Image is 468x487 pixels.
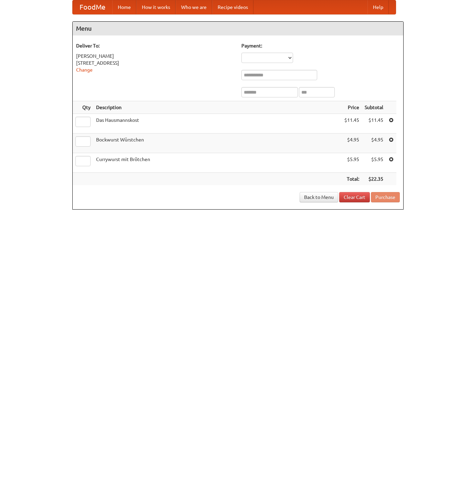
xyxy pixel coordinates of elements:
[342,134,362,153] td: $4.95
[73,0,112,14] a: FoodMe
[76,60,235,66] div: [STREET_ADDRESS]
[362,153,386,173] td: $5.95
[176,0,212,14] a: Who we are
[76,42,235,49] h5: Deliver To:
[362,173,386,186] th: $22.35
[362,101,386,114] th: Subtotal
[362,114,386,134] td: $11.45
[73,101,93,114] th: Qty
[93,101,342,114] th: Description
[342,101,362,114] th: Price
[112,0,136,14] a: Home
[212,0,253,14] a: Recipe videos
[136,0,176,14] a: How it works
[76,53,235,60] div: [PERSON_NAME]
[342,173,362,186] th: Total:
[371,192,400,202] button: Purchase
[342,114,362,134] td: $11.45
[241,42,400,49] h5: Payment:
[73,22,403,35] h4: Menu
[93,114,342,134] td: Das Hausmannskost
[93,134,342,153] td: Bockwurst Würstchen
[367,0,389,14] a: Help
[362,134,386,153] td: $4.95
[342,153,362,173] td: $5.95
[93,153,342,173] td: Currywurst mit Brötchen
[300,192,338,202] a: Back to Menu
[339,192,370,202] a: Clear Cart
[76,67,93,73] a: Change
